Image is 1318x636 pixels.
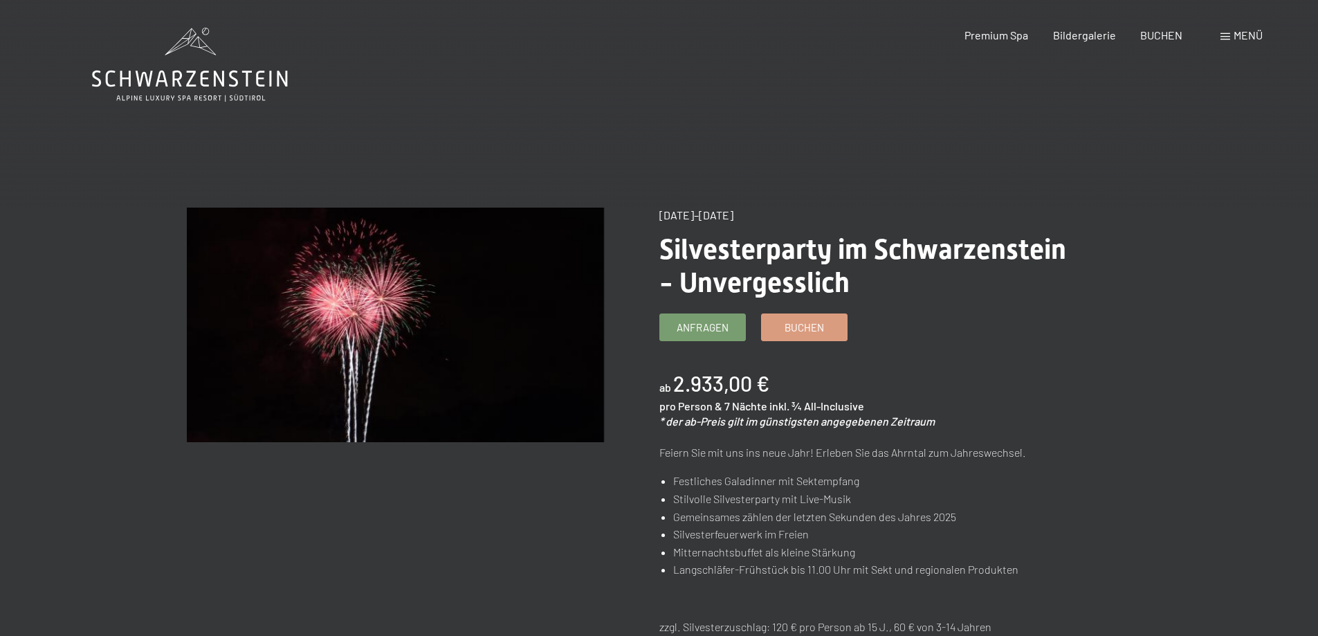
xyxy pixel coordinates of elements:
span: 7 Nächte [724,399,767,412]
p: zzgl. Silvesterzuschlag: 120 € pro Person ab 15 J., 60 € von 3-14 Jahren [659,618,1077,636]
span: inkl. ¾ All-Inclusive [769,399,864,412]
a: Buchen [762,314,847,340]
span: pro Person & [659,399,722,412]
span: ab [659,381,671,394]
li: Silvesterfeuerwerk im Freien [673,525,1076,543]
li: Langschläfer-Frühstück bis 11.00 Uhr mit Sekt und regionalen Produkten [673,561,1076,579]
a: Anfragen [660,314,745,340]
span: Menü [1234,28,1263,42]
span: Buchen [785,320,824,335]
li: Mitternachtsbuffet als kleine Stärkung [673,543,1076,561]
li: Stilvolle Silvesterparty mit Live-Musik [673,490,1076,508]
em: * der ab-Preis gilt im günstigsten angegebenen Zeitraum [659,415,935,428]
a: Bildergalerie [1053,28,1116,42]
img: Silvesterparty im Schwarzenstein - Unvergesslich [187,208,604,442]
span: [DATE]–[DATE] [659,208,733,221]
span: Silvesterparty im Schwarzenstein - Unvergesslich [659,233,1066,299]
a: Premium Spa [964,28,1028,42]
li: Festliches Galadinner mit Sektempfang [673,472,1076,490]
b: 2.933,00 € [673,371,769,396]
p: Feiern Sie mit uns ins neue Jahr! Erleben Sie das Ahrntal zum Jahreswechsel. [659,444,1077,462]
a: BUCHEN [1140,28,1182,42]
li: Gemeinsames zählen der letzten Sekunden des Jahres 2025 [673,508,1076,526]
span: Anfragen [677,320,729,335]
